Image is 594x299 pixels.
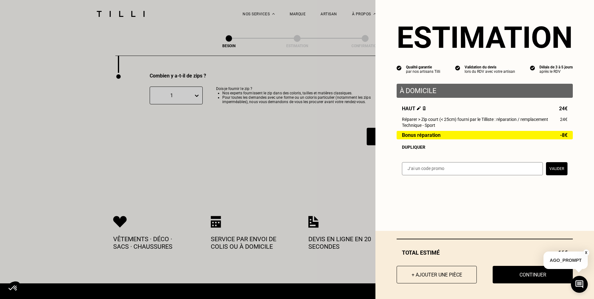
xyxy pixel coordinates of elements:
[402,162,543,175] input: J‘ai un code promo
[530,65,535,71] img: icon list info
[417,106,421,110] img: Éditer
[455,65,460,71] img: icon list info
[400,87,570,95] p: À domicile
[583,249,589,256] button: X
[397,65,402,71] img: icon list info
[543,252,588,269] p: AGO_PROMPT
[402,117,548,122] span: Réparer > Zip court (< 25cm) fourni par le Tilliste : réparation / remplacement
[546,162,567,175] button: Valider
[493,266,573,283] button: Continuer
[402,123,435,128] span: Technique - Sport
[560,132,567,138] span: -8€
[397,20,573,55] section: Estimation
[539,65,573,69] div: Délais de 3 à 5 jours
[465,65,515,69] div: Validation du devis
[406,69,440,74] div: par nos artisans Tilli
[402,132,441,138] span: Bonus réparation
[402,145,567,150] div: Dupliquer
[539,69,573,74] div: après le RDV
[559,106,567,112] span: 24€
[560,117,567,122] span: 24€
[397,249,573,256] div: Total estimé
[397,266,477,283] button: + Ajouter une pièce
[402,106,426,112] span: Haut
[423,106,426,110] img: Supprimer
[465,69,515,74] div: lors du RDV avec votre artisan
[406,65,440,69] div: Qualité garantie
